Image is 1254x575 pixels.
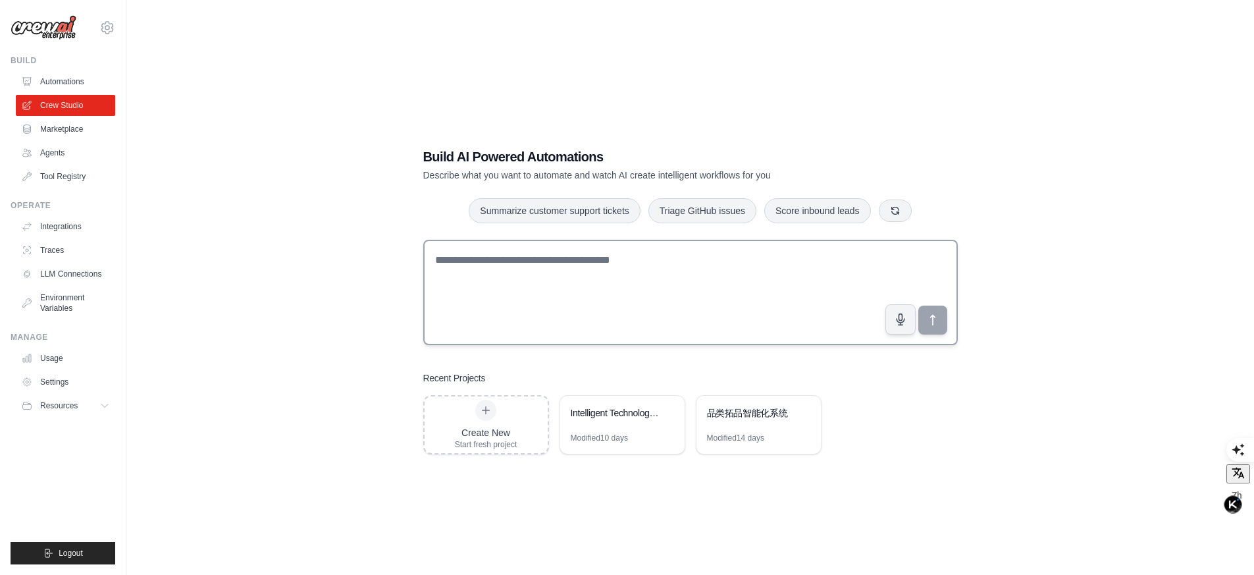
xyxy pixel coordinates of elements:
div: 品类拓品智能化系统 [707,406,797,420]
img: Logo [11,15,76,40]
div: Operate [11,200,115,211]
a: Settings [16,371,115,393]
span: Resources [40,400,78,411]
button: Click to speak your automation idea [885,304,916,335]
div: Modified 14 days [707,433,764,443]
div: Intelligent Technology Sourcing & Evaluation System [571,406,661,420]
a: Environment Variables [16,287,115,319]
div: Create New [455,426,517,439]
button: Triage GitHub issues [648,198,756,223]
a: Marketplace [16,119,115,140]
button: Summarize customer support tickets [469,198,640,223]
a: Integrations [16,216,115,237]
div: Modified 10 days [571,433,628,443]
div: Start fresh project [455,439,517,450]
button: Get new suggestions [879,200,912,222]
div: Manage [11,332,115,342]
a: Tool Registry [16,166,115,187]
button: Logout [11,542,115,564]
a: Traces [16,240,115,261]
a: Usage [16,348,115,369]
div: Build [11,55,115,66]
span: Logout [59,548,83,559]
a: Crew Studio [16,95,115,116]
p: Describe what you want to automate and watch AI create intelligent workflows for you [423,169,866,182]
a: Automations [16,71,115,92]
button: Resources [16,395,115,416]
h1: Build AI Powered Automations [423,148,866,166]
a: LLM Connections [16,263,115,285]
h3: Recent Projects [423,371,486,385]
a: Agents [16,142,115,163]
button: Score inbound leads [764,198,871,223]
